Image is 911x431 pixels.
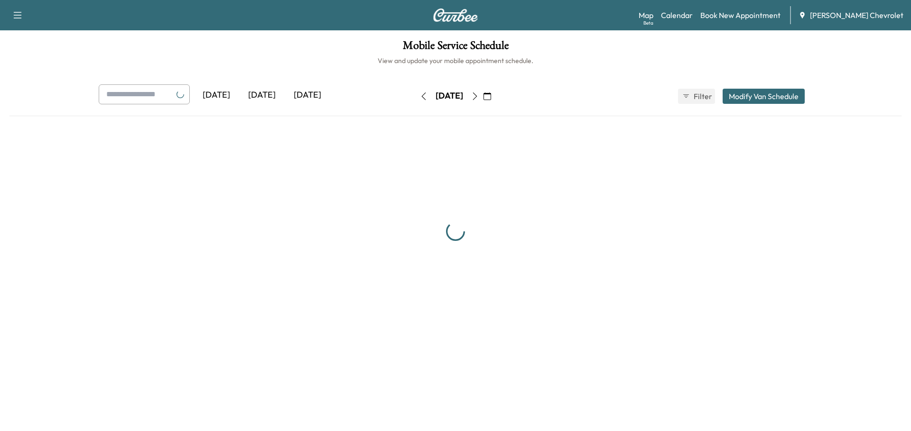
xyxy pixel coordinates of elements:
[239,84,285,106] div: [DATE]
[661,9,693,21] a: Calendar
[810,9,903,21] span: [PERSON_NAME] Chevrolet
[433,9,478,22] img: Curbee Logo
[436,90,463,102] div: [DATE]
[678,89,715,104] button: Filter
[723,89,805,104] button: Modify Van Schedule
[694,91,711,102] span: Filter
[285,84,330,106] div: [DATE]
[9,40,902,56] h1: Mobile Service Schedule
[639,9,653,21] a: MapBeta
[194,84,239,106] div: [DATE]
[700,9,781,21] a: Book New Appointment
[9,56,902,65] h6: View and update your mobile appointment schedule.
[643,19,653,27] div: Beta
